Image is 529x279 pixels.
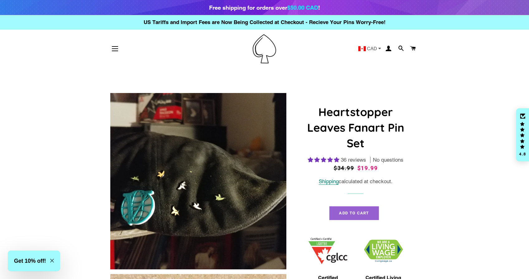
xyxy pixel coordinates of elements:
[329,206,379,220] button: Add to Cart
[300,177,411,186] div: calculated at checkout.
[300,104,411,151] h1: Heartstopper Leaves Fanart Pin Set
[339,211,369,215] span: Add to Cart
[519,152,526,156] div: 4.8
[287,4,318,11] span: $50.00 CAD
[373,156,403,164] span: No questions
[308,238,347,264] img: 1705457225.png
[516,108,529,161] div: Click to open Judge.me floating reviews tab
[110,93,286,269] img: Heartstopper Leaves Fanart Pin Set
[308,157,341,163] span: 4.97 stars
[253,34,276,63] img: Pin-Ace
[364,240,403,262] img: 1706832627.png
[334,165,354,171] span: $34.99
[209,3,320,12] div: Free shipping for orders over !
[357,165,378,171] span: $19.99
[319,178,339,185] a: Shipping
[341,157,366,163] span: 36 reviews
[367,46,377,51] span: CAD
